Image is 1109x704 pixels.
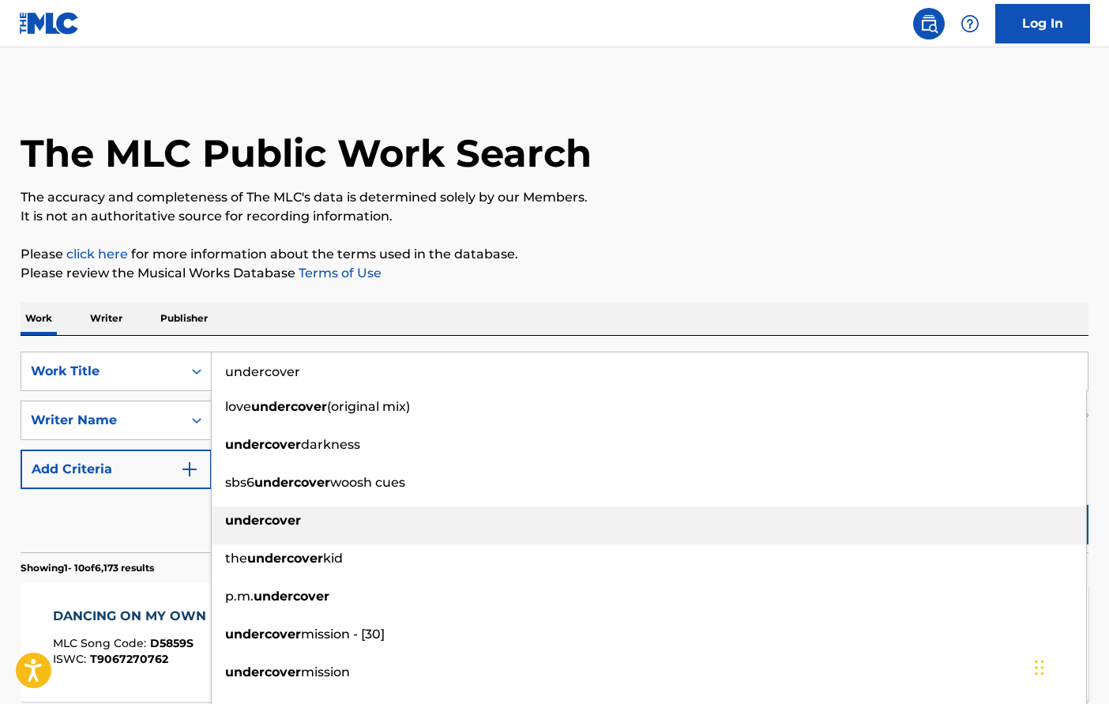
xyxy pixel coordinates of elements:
strong: undercover [225,664,301,680]
strong: undercover [254,475,330,490]
p: It is not an authoritative source for recording information. [21,207,1088,226]
span: ISWC : [53,652,90,666]
span: MLC Song Code : [53,636,150,650]
strong: undercover [247,551,323,566]
span: D5859S [150,636,194,650]
span: kid [323,551,343,566]
img: MLC Logo [19,12,80,35]
div: Drag [1035,644,1044,691]
strong: undercover [225,513,301,528]
strong: undercover [225,627,301,642]
p: Publisher [156,302,212,335]
a: Terms of Use [295,265,382,280]
strong: undercover [225,437,301,452]
a: DANCING ON MY OWNMLC Song Code:D5859SISWC:T9067270762Writers (2)[PERSON_NAME] [PERSON_NAME] [PERS... [21,583,1088,702]
div: Writer Name [31,411,173,430]
img: 9d2ae6d4665cec9f34b9.svg [180,460,199,479]
form: Search Form [21,352,1088,552]
button: Add Criteria [21,450,212,489]
p: Showing 1 - 10 of 6,173 results [21,561,154,575]
span: p.m. [225,589,254,604]
strong: undercover [251,399,327,414]
span: love [225,399,251,414]
div: DANCING ON MY OWN [53,607,214,626]
a: click here [66,247,128,262]
a: Public Search [913,8,945,40]
span: darkness [301,437,360,452]
div: Help [954,8,986,40]
p: The accuracy and completeness of The MLC's data is determined solely by our Members. [21,188,1088,207]
span: sbs6 [225,475,254,490]
span: mission - [30] [301,627,385,642]
h1: The MLC Public Work Search [21,130,592,177]
p: Work [21,302,57,335]
strong: undercover [254,589,329,604]
span: woosh cues [330,475,405,490]
div: Work Title [31,362,173,381]
p: Please for more information about the terms used in the database. [21,245,1088,264]
img: search [919,14,938,33]
iframe: Chat Widget [1030,628,1109,704]
span: T9067270762 [90,652,168,666]
p: Please review the Musical Works Database [21,264,1088,283]
span: mission [301,664,350,680]
img: help [961,14,979,33]
span: (original mix) [327,399,410,414]
span: the [225,551,247,566]
a: Log In [995,4,1090,43]
p: Writer [85,302,127,335]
